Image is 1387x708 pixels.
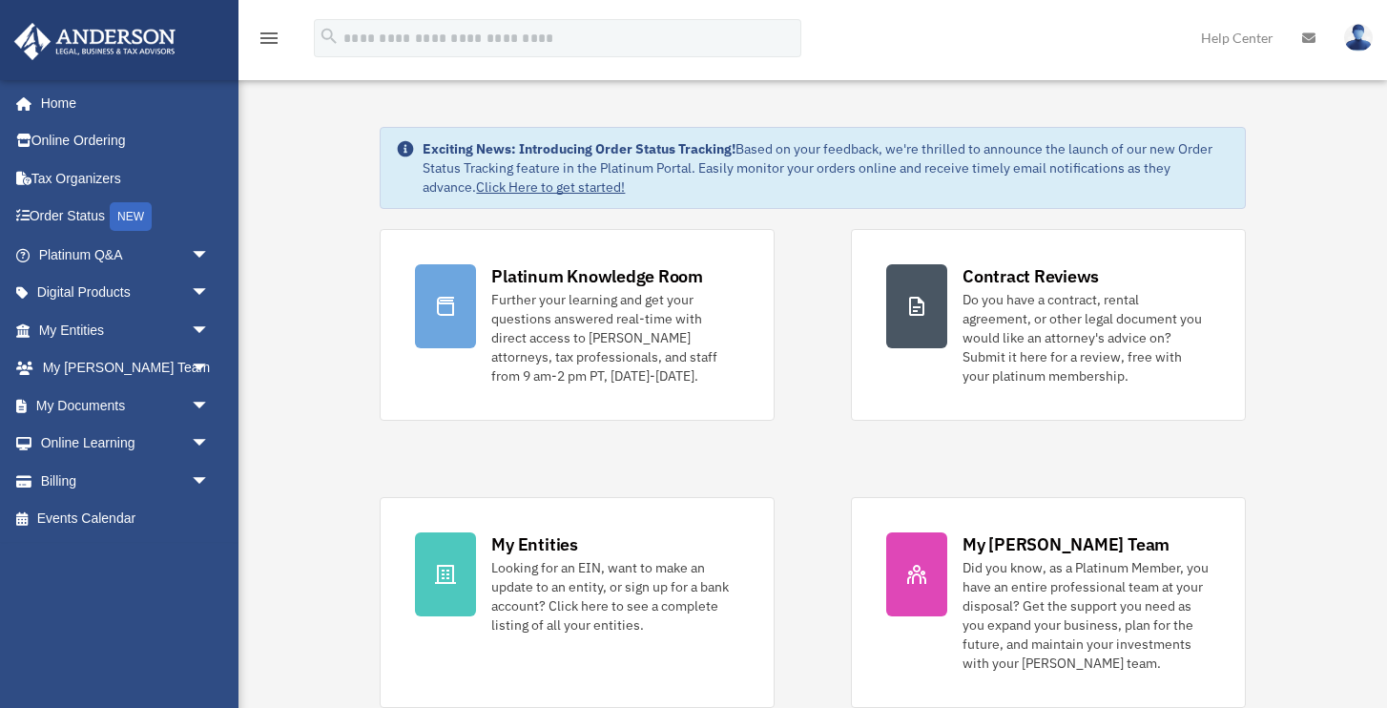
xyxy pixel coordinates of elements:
a: Platinum Q&Aarrow_drop_down [13,236,238,274]
a: Order StatusNEW [13,198,238,237]
div: Did you know, as a Platinum Member, you have an entire professional team at your disposal? Get th... [963,558,1211,673]
a: My [PERSON_NAME] Teamarrow_drop_down [13,349,238,387]
span: arrow_drop_down [191,311,229,350]
a: Digital Productsarrow_drop_down [13,274,238,312]
div: Contract Reviews [963,264,1099,288]
a: Platinum Knowledge Room Further your learning and get your questions answered real-time with dire... [380,229,775,421]
a: Home [13,84,229,122]
img: Anderson Advisors Platinum Portal [9,23,181,60]
a: Events Calendar [13,500,238,538]
a: My Entitiesarrow_drop_down [13,311,238,349]
span: arrow_drop_down [191,236,229,275]
div: Further your learning and get your questions answered real-time with direct access to [PERSON_NAM... [491,290,739,385]
span: arrow_drop_down [191,462,229,501]
a: Tax Organizers [13,159,238,198]
div: Do you have a contract, rental agreement, or other legal document you would like an attorney's ad... [963,290,1211,385]
div: NEW [110,202,152,231]
div: Looking for an EIN, want to make an update to an entity, or sign up for a bank account? Click her... [491,558,739,635]
div: My [PERSON_NAME] Team [963,532,1170,556]
i: menu [258,27,280,50]
div: Platinum Knowledge Room [491,264,703,288]
a: Online Ordering [13,122,238,160]
a: My Documentsarrow_drop_down [13,386,238,425]
a: My Entities Looking for an EIN, want to make an update to an entity, or sign up for a bank accoun... [380,497,775,708]
span: arrow_drop_down [191,349,229,388]
a: My [PERSON_NAME] Team Did you know, as a Platinum Member, you have an entire professional team at... [851,497,1246,708]
a: Contract Reviews Do you have a contract, rental agreement, or other legal document you would like... [851,229,1246,421]
div: My Entities [491,532,577,556]
span: arrow_drop_down [191,274,229,313]
span: arrow_drop_down [191,425,229,464]
img: User Pic [1344,24,1373,52]
span: arrow_drop_down [191,386,229,426]
a: Online Learningarrow_drop_down [13,425,238,463]
i: search [319,26,340,47]
strong: Exciting News: Introducing Order Status Tracking! [423,140,735,157]
a: menu [258,33,280,50]
div: Based on your feedback, we're thrilled to announce the launch of our new Order Status Tracking fe... [423,139,1229,197]
a: Billingarrow_drop_down [13,462,238,500]
a: Click Here to get started! [476,178,625,196]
